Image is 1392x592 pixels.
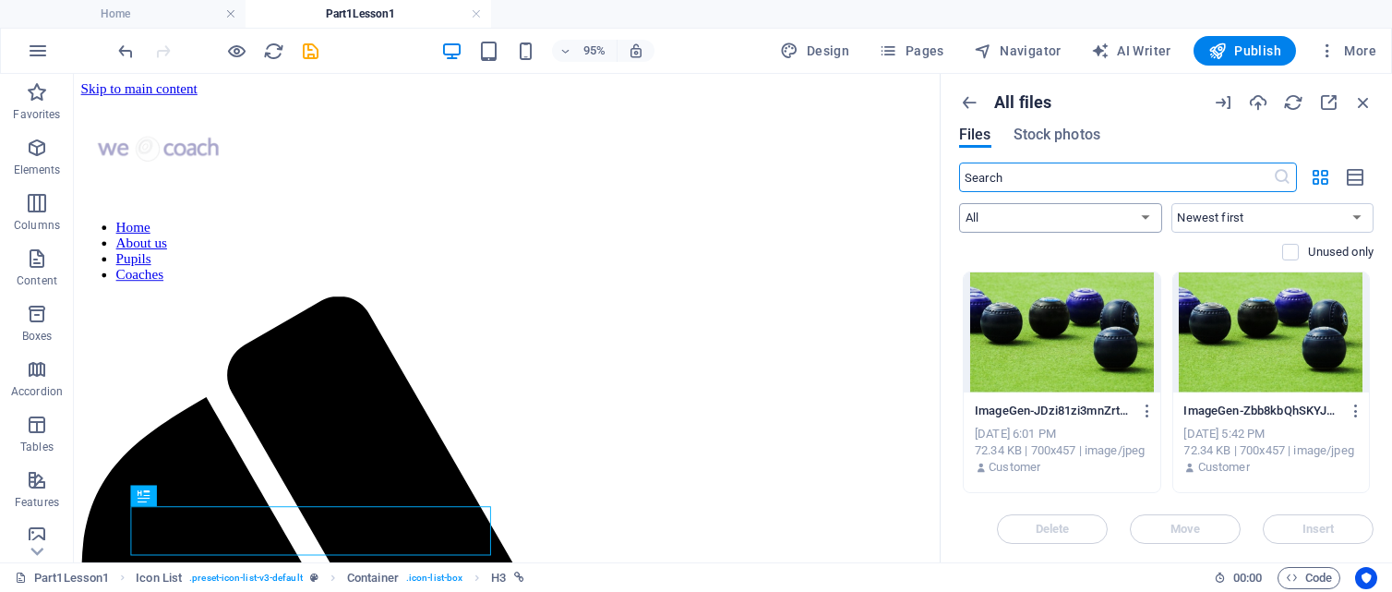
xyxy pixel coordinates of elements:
h4: Part1Lesson1 [246,4,491,24]
span: Click to select. Double-click to edit [136,567,182,589]
span: Pages [879,42,943,60]
p: Content [17,273,57,288]
p: ImageGen-JDzi81zi3mnZrtUh75OXxg.jpg [975,403,1132,419]
h6: 95% [580,40,609,62]
p: All files [994,92,1051,113]
i: Save (Ctrl+S) [301,41,322,62]
span: Code [1286,567,1332,589]
span: : [1246,571,1249,585]
button: reload [263,40,285,62]
p: Customer [1198,459,1250,476]
div: 72.34 KB | 700x457 | image/jpeg [975,442,1149,459]
button: 95% [552,40,618,62]
p: Favorites [13,107,60,122]
span: Container [347,567,399,589]
input: Search [959,163,1273,192]
i: This element is linked [514,573,524,583]
button: Navigator [966,36,1069,66]
button: Publish [1194,36,1296,66]
i: Upload [1248,92,1268,113]
p: Accordion [11,384,63,399]
nav: breadcrumb [136,567,523,589]
p: Customer [989,459,1040,476]
i: On resize automatically adjust zoom level to fit chosen device. [628,42,644,59]
button: save [300,40,322,62]
button: AI Writer [1084,36,1179,66]
h6: Session time [1214,567,1263,589]
span: Publish [1208,42,1281,60]
p: Columns [14,218,60,233]
button: Pages [871,36,951,66]
span: Navigator [974,42,1062,60]
button: Usercentrics [1355,567,1377,589]
p: Features [15,495,59,510]
i: Close [1353,92,1374,113]
button: Code [1278,567,1340,589]
button: undo [115,40,138,62]
i: Reload page [264,41,285,62]
div: Design (Ctrl+Alt+Y) [774,36,858,66]
span: Files [959,124,991,146]
p: Tables [20,440,54,454]
p: Boxes [22,329,53,344]
span: . icon-list-box [406,567,462,589]
div: [DATE] 6:01 PM [975,426,1149,442]
div: [DATE] 5:42 PM [1184,426,1359,442]
span: AI Writer [1091,42,1171,60]
p: Elements [14,163,61,177]
span: Design [781,42,850,60]
a: Skip to main content [7,7,130,23]
a: Click to cancel selection. Double-click to open Pages [15,567,109,589]
span: More [1318,42,1376,60]
span: . preset-icon-list-v3-default [189,567,303,589]
div: 72.34 KB | 700x457 | image/jpeg [1184,442,1359,459]
p: ImageGen-Zbb8kbQhSKYJN8rFQZ879Q.jpg [1184,403,1341,419]
button: More [1311,36,1384,66]
span: 00 00 [1233,567,1262,589]
i: Undo: Change link (Ctrl+Z) [116,41,138,62]
p: Displays only files that are not in use on the website. Files added during this session can still... [1308,244,1374,260]
i: Show all folders [959,92,979,113]
span: Click to select. Double-click to edit [491,567,506,589]
button: Design [774,36,858,66]
span: Stock photos [1014,124,1100,146]
i: Reload [1283,92,1303,113]
i: This element is a customizable preset [310,573,318,583]
i: Maximize [1318,92,1338,113]
i: URL import [1213,92,1233,113]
